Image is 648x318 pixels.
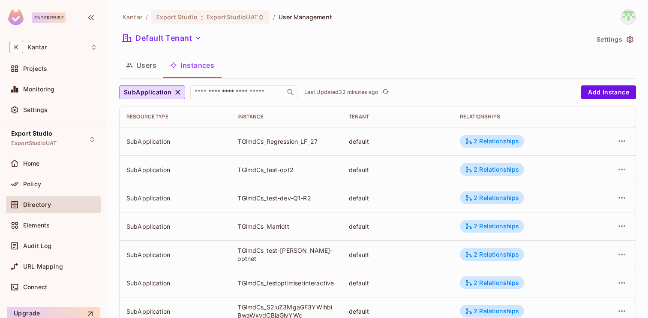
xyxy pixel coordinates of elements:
[237,113,335,120] div: Instance
[23,242,51,249] span: Audit Log
[23,106,48,113] span: Settings
[237,246,335,263] div: TGlmdCs_test-[PERSON_NAME]-optnet
[23,201,51,208] span: Directory
[126,279,224,287] div: SubApplication
[465,222,519,230] div: 2 Relationships
[349,166,446,174] div: default
[123,13,142,21] span: the active workspace
[119,85,185,99] button: SubApplication
[237,279,335,287] div: TGlmdCs_testoptimiserinteractive
[593,33,636,46] button: Settings
[349,194,446,202] div: default
[126,307,224,315] div: SubApplication
[124,87,172,98] span: SubApplication
[465,279,519,287] div: 2 Relationships
[23,86,55,93] span: Monitoring
[273,13,275,21] li: /
[163,55,221,76] button: Instances
[27,44,47,51] span: Workspace: Kantar
[23,222,50,229] span: Elements
[460,113,581,120] div: Relationships
[237,194,335,202] div: TGlmdCs_test-dev-Q1-R2
[621,10,636,24] img: Devesh.Kumar@Kantar.com
[119,55,163,76] button: Users
[465,194,519,202] div: 2 Relationships
[11,140,57,147] span: ExportStudioUAT
[382,88,389,97] span: refresh
[379,87,391,97] span: Click to refresh data
[207,13,258,21] span: ExportStudioUAT
[349,307,446,315] div: default
[349,279,446,287] div: default
[126,251,224,259] div: SubApplication
[237,137,335,145] div: TGlmdCs_Regression_LF_27
[465,166,519,173] div: 2 Relationships
[146,13,148,21] li: /
[126,137,224,145] div: SubApplication
[349,222,446,230] div: default
[23,65,47,72] span: Projects
[32,12,66,23] div: Enterprise
[11,130,52,137] span: Export Studio
[23,284,47,291] span: Connect
[8,9,24,25] img: SReyMgAAAABJRU5ErkJggg==
[465,251,519,258] div: 2 Relationships
[465,307,519,315] div: 2 Relationships
[237,166,335,174] div: TGlmdCs_test-opt2
[381,87,391,97] button: refresh
[23,160,40,167] span: Home
[581,85,636,99] button: Add Instance
[279,13,332,21] span: User Management
[465,137,519,145] div: 2 Relationships
[126,194,224,202] div: SubApplication
[9,41,23,53] span: K
[119,31,205,45] button: Default Tenant
[349,113,446,120] div: Tenant
[156,13,198,21] span: Export Studio
[304,89,379,96] p: Last Updated 32 minutes ago
[126,113,224,120] div: Resource type
[126,222,224,230] div: SubApplication
[23,181,41,188] span: Policy
[126,166,224,174] div: SubApplication
[349,251,446,259] div: default
[349,137,446,145] div: default
[237,222,335,230] div: TGlmdCs_Marriott
[23,263,63,270] span: URL Mapping
[201,14,204,21] span: :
